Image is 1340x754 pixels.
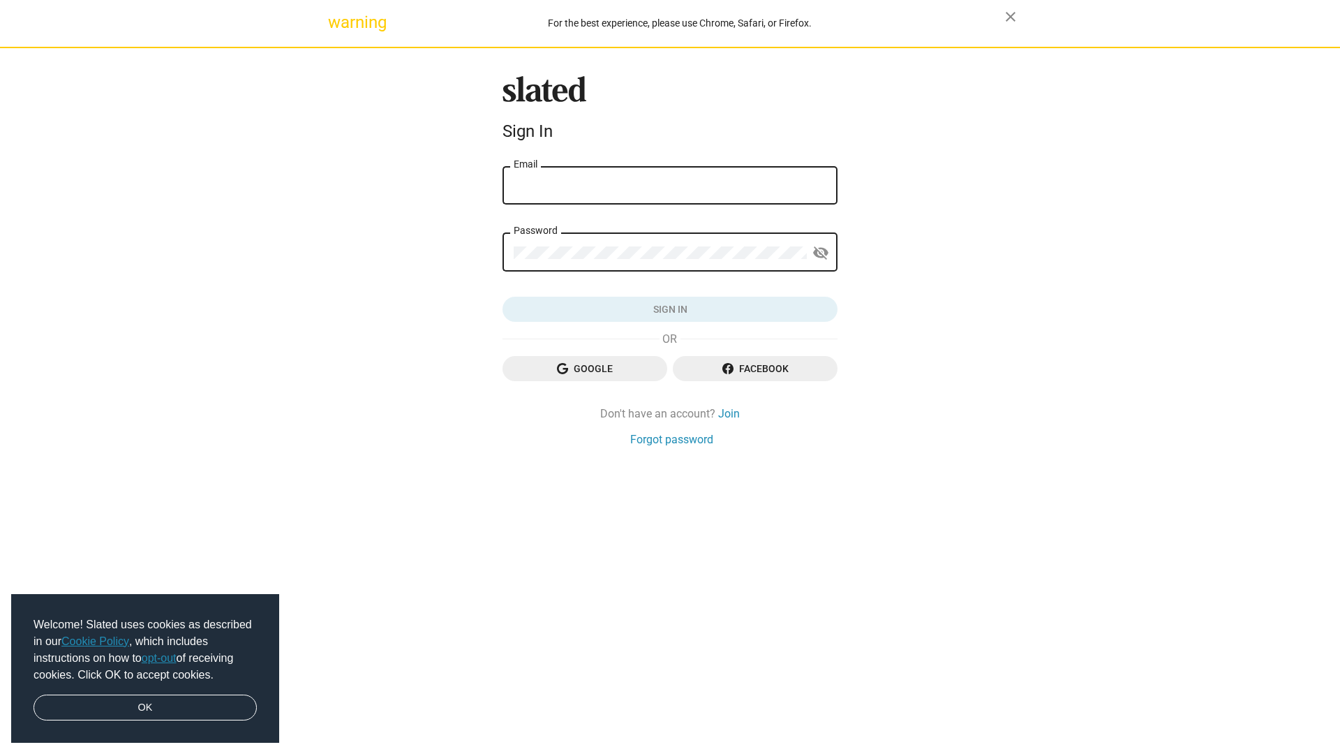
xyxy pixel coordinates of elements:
div: cookieconsent [11,594,279,744]
div: For the best experience, please use Chrome, Safari, or Firefox. [355,14,1005,33]
mat-icon: close [1002,8,1019,25]
a: opt-out [142,652,177,664]
mat-icon: visibility_off [812,242,829,264]
sl-branding: Sign In [502,76,837,147]
span: Welcome! Slated uses cookies as described in our , which includes instructions on how to of recei... [33,616,257,683]
button: Show password [807,239,835,267]
div: Don't have an account? [502,406,837,421]
span: Google [514,356,656,381]
span: Facebook [684,356,826,381]
a: Cookie Policy [61,635,129,647]
a: Forgot password [630,432,713,447]
a: Join [718,406,740,421]
button: Facebook [673,356,837,381]
a: dismiss cookie message [33,695,257,721]
button: Google [502,356,667,381]
div: Sign In [502,121,837,141]
mat-icon: warning [328,14,345,31]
